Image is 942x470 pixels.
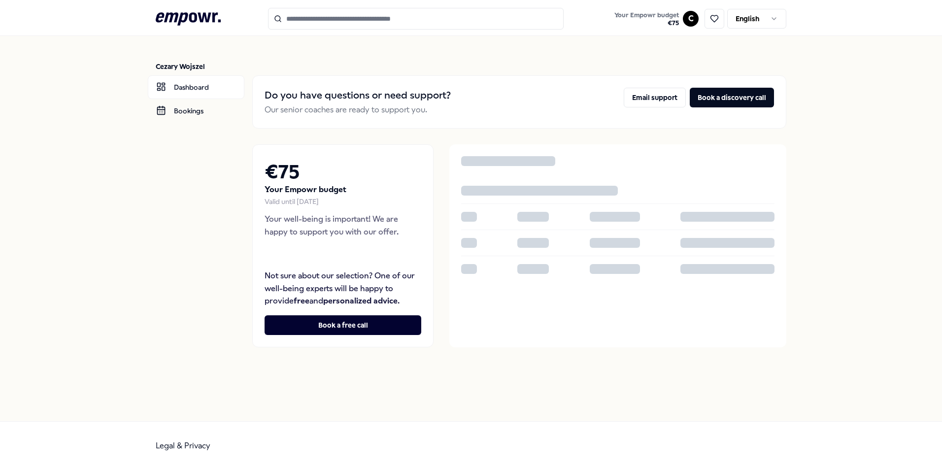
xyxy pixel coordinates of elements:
p: Cezary Wojszel [156,62,244,71]
button: Book a free call [265,315,421,335]
h2: Do you have questions or need support? [265,88,451,103]
strong: free [294,296,309,305]
a: Legal & Privacy [156,441,210,450]
a: Dashboard [148,75,244,99]
p: Your well-being is important! We are happy to support you with our offer. [265,213,421,238]
h2: € 75 [265,157,421,188]
span: Your Empowr budget [614,11,679,19]
a: Your Empowr budget€75 [610,8,683,29]
p: Your Empowr budget [265,183,421,196]
span: € 75 [614,19,679,27]
input: Search for products, categories or subcategories [268,8,564,30]
button: Your Empowr budget€75 [612,9,681,29]
div: Valid until [DATE] [265,196,421,207]
p: Not sure about our selection? One of our well-being experts will be happy to provide and . [265,269,421,307]
p: Our senior coaches are ready to support you. [265,103,451,116]
button: Email support [624,88,686,107]
strong: personalized advice [323,296,398,305]
button: C [683,11,699,27]
button: Book a discovery call [690,88,774,107]
a: Email support [624,88,686,116]
a: Bookings [148,99,244,123]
